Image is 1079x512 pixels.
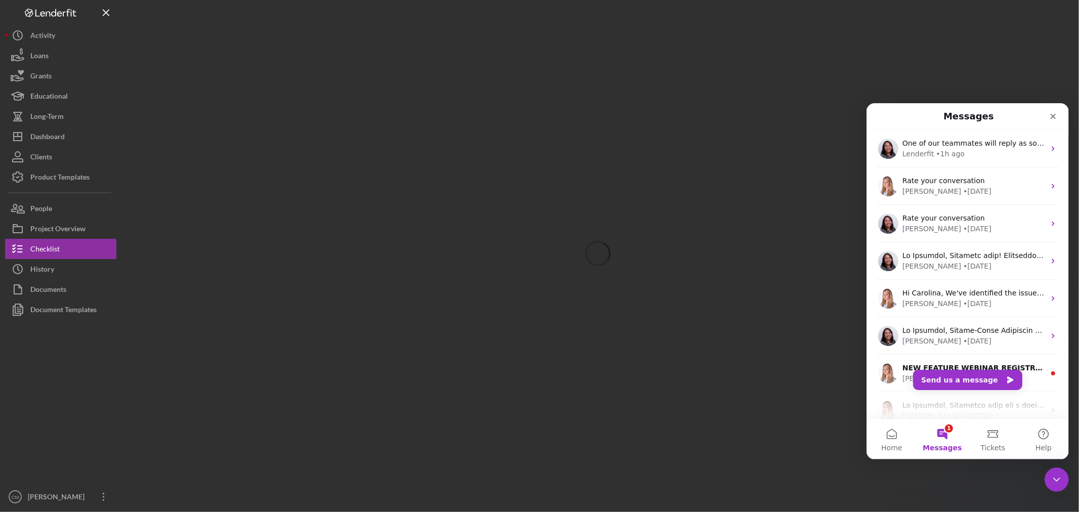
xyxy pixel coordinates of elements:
div: Activity [30,25,55,48]
div: [PERSON_NAME] [36,158,95,168]
div: Lenderfit [36,46,68,56]
div: Checklist [30,239,60,262]
iframe: Intercom live chat [867,103,1069,459]
div: [PERSON_NAME] [25,487,91,509]
img: Profile image for Allison [12,260,32,280]
span: Tickets [114,341,139,348]
button: Dashboard [5,126,116,147]
button: Loans [5,46,116,66]
button: Product Templates [5,167,116,187]
button: History [5,259,116,279]
button: Messages [51,316,101,356]
div: • 1h ago [70,46,99,56]
div: Dashboard [30,126,65,149]
img: Profile image for Allison [12,185,32,205]
div: Educational [30,86,68,109]
img: Profile image for Christina [12,148,32,168]
div: • [DATE] [97,83,125,94]
button: Clients [5,147,116,167]
div: [PERSON_NAME] [36,308,95,318]
div: Loans [30,46,49,68]
span: Rate your conversation [36,111,118,119]
button: Checklist [5,239,116,259]
text: CM [12,494,19,500]
button: Document Templates [5,300,116,320]
div: • [DATE] [97,120,125,131]
div: Grants [30,66,52,89]
div: • [DATE] [97,195,125,206]
button: Documents [5,279,116,300]
div: Product Templates [30,167,90,190]
button: Educational [5,86,116,106]
div: [PERSON_NAME] [36,233,95,243]
div: [PERSON_NAME] [36,120,95,131]
button: CM[PERSON_NAME] [5,487,116,507]
div: People [30,198,52,221]
iframe: Intercom live chat [1045,467,1069,492]
button: Activity [5,25,116,46]
div: [PERSON_NAME] [36,195,95,206]
div: • [DATE] [97,308,125,318]
button: Help [152,316,202,356]
button: Send us a message [47,267,156,287]
div: Documents [30,279,66,302]
span: Rate your conversation [36,73,118,81]
img: Profile image for Allison [12,297,32,318]
span: Home [15,341,35,348]
img: Profile image for Christina [12,223,32,243]
div: Document Templates [30,300,97,322]
span: One of our teammates will reply as soon as they can. [36,36,225,44]
button: Grants [5,66,116,86]
div: • [DATE] [97,233,125,243]
img: Profile image for Allison [12,73,32,93]
div: • [DATE] [97,158,125,168]
span: Help [169,341,185,348]
div: Long-Term [30,106,64,129]
button: Tickets [101,316,152,356]
button: People [5,198,116,219]
div: Project Overview [30,219,85,241]
div: [PERSON_NAME] [36,270,95,281]
button: Long-Term [5,106,116,126]
div: History [30,259,54,282]
button: Project Overview [5,219,116,239]
img: Profile image for Christina [12,110,32,131]
span: Messages [56,341,95,348]
div: Clients [30,147,52,169]
div: [PERSON_NAME] [36,83,95,94]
